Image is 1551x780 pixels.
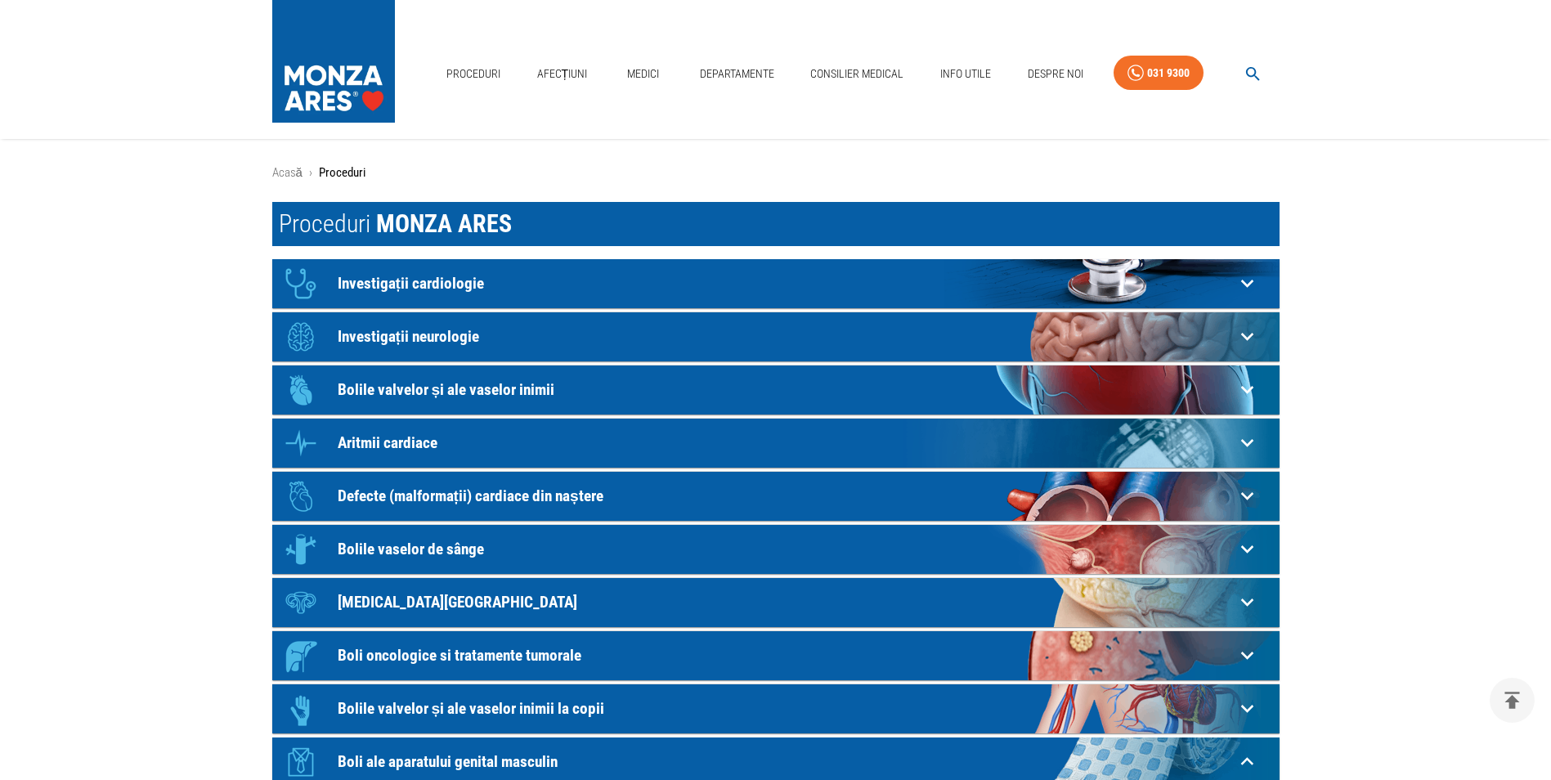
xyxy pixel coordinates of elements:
[272,631,1280,680] div: IconBoli oncologice si tratamente tumorale
[693,57,781,91] a: Departamente
[338,753,1235,770] p: Boli ale aparatului genital masculin
[276,631,325,680] div: Icon
[338,647,1235,664] p: Boli oncologice si tratamente tumorale
[804,57,910,91] a: Consilier Medical
[276,419,325,468] div: Icon
[272,684,1280,733] div: IconBolile valvelor și ale vaselor inimii la copii
[934,57,997,91] a: Info Utile
[1114,56,1204,91] a: 031 9300
[338,540,1235,558] p: Bolile vaselor de sânge
[276,312,325,361] div: Icon
[617,57,670,91] a: Medici
[272,164,1280,182] nav: breadcrumb
[276,525,325,574] div: Icon
[272,165,303,180] a: Acasă
[272,312,1280,361] div: IconInvestigații neurologie
[272,419,1280,468] div: IconAritmii cardiace
[376,209,512,238] span: MONZA ARES
[272,472,1280,521] div: IconDefecte (malformații) cardiace din naștere
[276,365,325,415] div: Icon
[440,57,507,91] a: Proceduri
[272,578,1280,627] div: Icon[MEDICAL_DATA][GEOGRAPHIC_DATA]
[338,434,1235,451] p: Aritmii cardiace
[1021,57,1090,91] a: Despre Noi
[276,684,325,733] div: Icon
[338,275,1235,292] p: Investigații cardiologie
[272,259,1280,308] div: IconInvestigații cardiologie
[272,202,1280,246] h1: Proceduri
[1147,63,1190,83] div: 031 9300
[276,578,325,627] div: Icon
[276,259,325,308] div: Icon
[338,381,1235,398] p: Bolile valvelor și ale vaselor inimii
[338,487,1235,504] p: Defecte (malformații) cardiace din naștere
[272,525,1280,574] div: IconBolile vaselor de sânge
[272,365,1280,415] div: IconBolile valvelor și ale vaselor inimii
[319,164,365,182] p: Proceduri
[531,57,594,91] a: Afecțiuni
[1490,678,1535,723] button: delete
[338,328,1235,345] p: Investigații neurologie
[338,594,1235,611] p: [MEDICAL_DATA][GEOGRAPHIC_DATA]
[276,472,325,521] div: Icon
[338,700,1235,717] p: Bolile valvelor și ale vaselor inimii la copii
[309,164,312,182] li: ›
